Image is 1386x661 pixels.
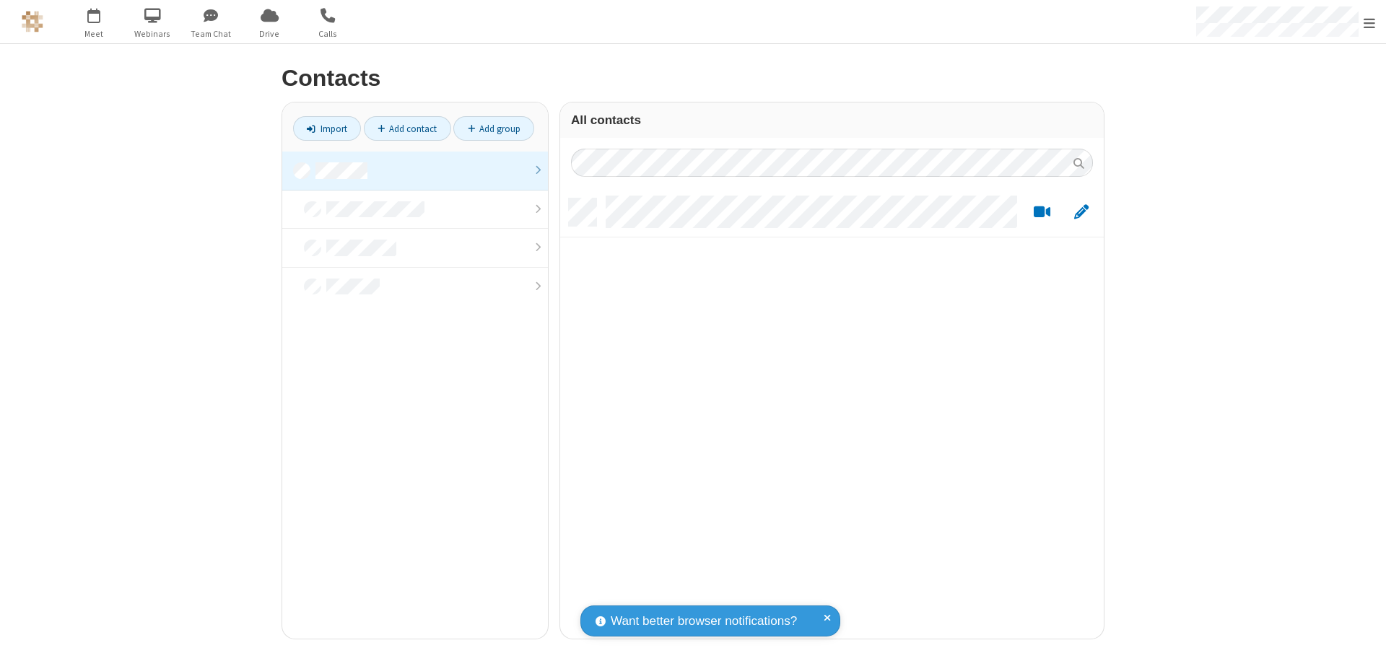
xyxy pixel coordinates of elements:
button: Edit [1067,203,1095,222]
a: Add contact [364,116,451,141]
span: Calls [301,27,355,40]
span: Webinars [126,27,180,40]
span: Team Chat [184,27,238,40]
a: Import [293,116,361,141]
span: Drive [243,27,297,40]
h3: All contacts [571,113,1093,127]
span: Meet [67,27,121,40]
iframe: Chat [1350,623,1375,651]
img: QA Selenium DO NOT DELETE OR CHANGE [22,11,43,32]
h2: Contacts [282,66,1104,91]
button: Start a video meeting [1028,203,1056,222]
a: Add group [453,116,534,141]
span: Want better browser notifications? [611,612,797,631]
div: grid [560,188,1104,639]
